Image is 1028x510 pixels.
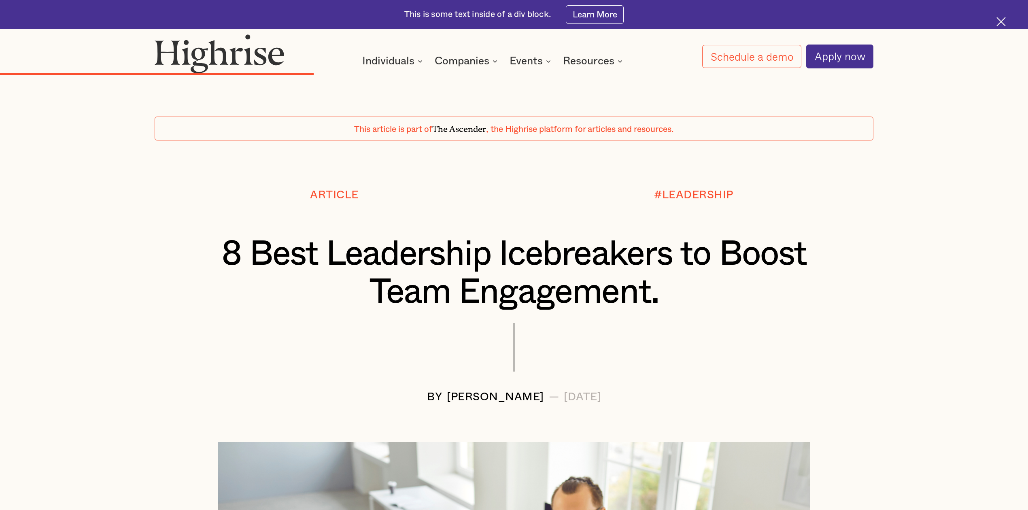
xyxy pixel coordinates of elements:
[354,125,432,134] span: This article is part of
[563,56,625,66] div: Resources
[447,391,544,403] div: [PERSON_NAME]
[563,56,614,66] div: Resources
[566,5,624,23] a: Learn More
[510,56,543,66] div: Events
[549,391,559,403] div: —
[435,56,500,66] div: Companies
[654,189,733,201] div: #LEADERSHIP
[310,189,359,201] div: Article
[362,56,414,66] div: Individuals
[155,34,285,73] img: Highrise logo
[996,17,1006,26] img: Cross icon
[564,391,601,403] div: [DATE]
[362,56,425,66] div: Individuals
[806,45,873,68] a: Apply now
[702,45,801,68] a: Schedule a demo
[427,391,442,403] div: BY
[194,235,834,311] h1: 8 Best Leadership Icebreakers to Boost Team Engagement.
[432,122,486,132] span: The Ascender
[510,56,553,66] div: Events
[486,125,674,134] span: , the Highrise platform for articles and resources.
[404,9,551,21] div: This is some text inside of a div block.
[435,56,489,66] div: Companies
